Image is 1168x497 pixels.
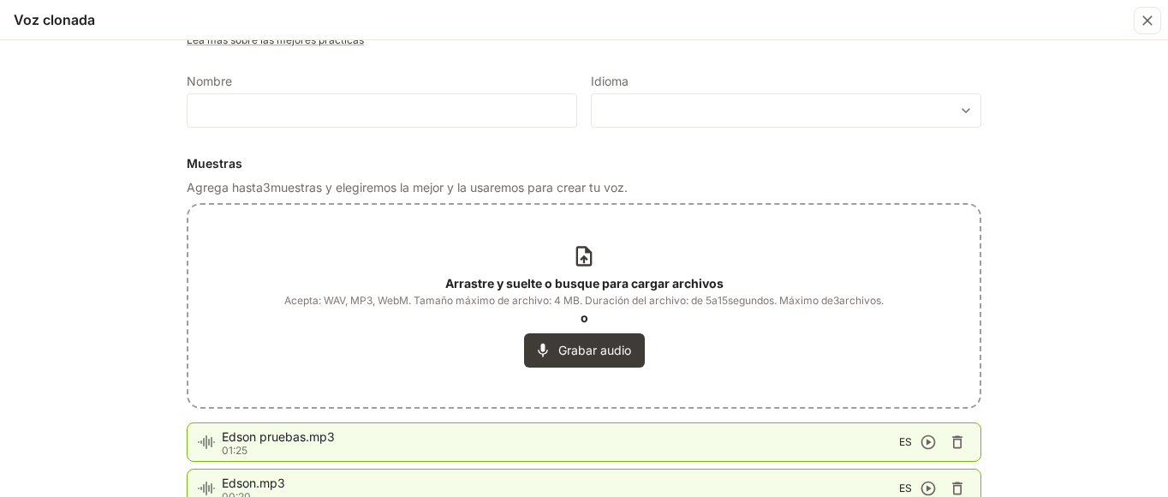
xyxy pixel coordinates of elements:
span: Edson pruebas.mp3 [222,428,899,446]
font: Muestras [187,156,242,171]
font: Voz clonada [14,11,95,28]
font: 3 [263,180,271,195]
font: Nombre [187,74,232,88]
button: Grabar audio [524,333,645,368]
span: Edson.mp3 [222,475,899,492]
font: segundos. Máximo de [728,294,833,307]
font: 3 [833,294,839,307]
font: a [712,294,718,307]
font: Grabar audio [558,343,631,357]
font: muestras y elegiremos la mejor y la usaremos para crear tu voz. [271,180,628,195]
font: Agrega hasta [187,180,263,195]
a: Lea más sobre las mejores prácticas [187,33,364,46]
font: Acepta: WAV, MP3, WebM. Tamaño máximo de archivo: 4 MB. Duración del archivo: de [284,294,703,307]
font: Arrastre y suelte o busque para cargar archivos [445,276,724,290]
span: ES [899,434,912,451]
p: 01:25 [222,446,899,456]
font: o [581,310,588,325]
font: 15 [718,294,728,307]
div: ​ [592,102,980,119]
span: ES [899,480,912,497]
font: 5 [706,294,712,307]
font: Idioma [591,74,629,88]
font: archivos. [839,294,884,307]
